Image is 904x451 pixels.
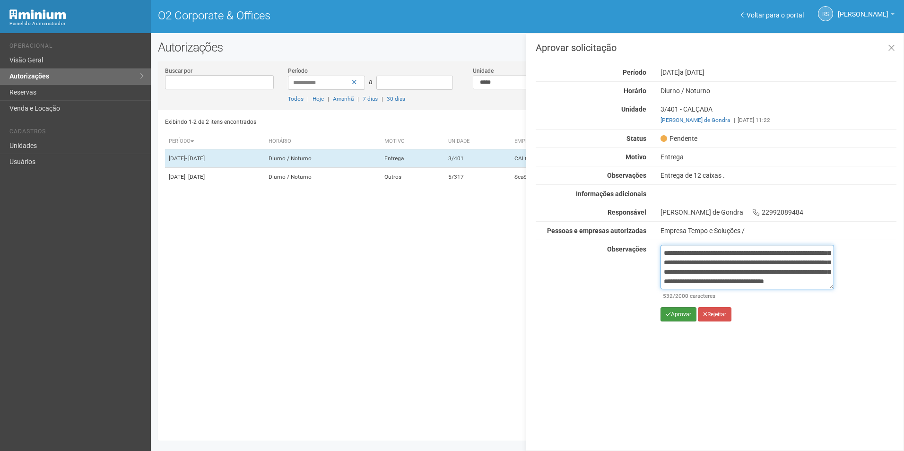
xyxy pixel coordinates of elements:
img: Minium [9,9,66,19]
td: [DATE] [165,168,265,186]
div: [DATE] [653,68,904,77]
td: Entrega [381,149,444,168]
strong: Observações [607,172,646,179]
a: Voltar para o portal [741,11,804,19]
span: Rayssa Soares Ribeiro [838,1,888,18]
li: Cadastros [9,128,144,138]
span: a [369,78,373,86]
strong: Responsável [608,208,646,216]
label: Buscar por [165,67,192,75]
a: 7 dias [363,95,378,102]
strong: Observações [607,245,646,253]
button: Aprovar [661,307,696,321]
th: Período [165,134,265,149]
label: Período [288,67,308,75]
div: Diurno / Noturno [653,87,904,95]
button: Rejeitar [698,307,731,321]
div: Empresa Tempo e Soluções / [661,226,896,235]
a: Amanhã [333,95,354,102]
td: Outros [381,168,444,186]
div: Entrega de 12 caixas . [653,171,904,180]
td: CALÇADA [511,149,641,168]
th: Horário [265,134,381,149]
h3: Aprovar solicitação [536,43,896,52]
h1: O2 Corporate & Offices [158,9,521,22]
span: | [328,95,329,102]
th: Motivo [381,134,444,149]
span: Pendente [661,134,697,143]
span: - [DATE] [185,173,205,180]
span: - [DATE] [185,155,205,162]
a: Hoje [313,95,324,102]
th: Unidade [444,134,511,149]
h2: Autorizações [158,40,897,54]
div: Entrega [653,153,904,161]
span: a [DATE] [680,69,704,76]
strong: Informações adicionais [576,190,646,198]
a: [PERSON_NAME] [838,12,895,19]
th: Empresa [511,134,641,149]
td: SeaShore Solutions [511,168,641,186]
a: RS [818,6,833,21]
label: Unidade [473,67,494,75]
td: 3/401 [444,149,511,168]
span: | [307,95,309,102]
div: Painel do Administrador [9,19,144,28]
strong: Status [626,135,646,142]
span: | [734,117,735,123]
a: Fechar [882,38,901,59]
td: Diurno / Noturno [265,168,381,186]
td: Diurno / Noturno [265,149,381,168]
span: 532 [663,293,673,299]
div: [PERSON_NAME] de Gondra 22992089484 [653,208,904,217]
strong: Motivo [626,153,646,161]
span: | [357,95,359,102]
strong: Horário [624,87,646,95]
strong: Período [623,69,646,76]
div: /2000 caracteres [663,292,832,300]
strong: Pessoas e empresas autorizadas [547,227,646,234]
div: Exibindo 1-2 de 2 itens encontrados [165,115,524,129]
strong: Unidade [621,105,646,113]
a: Todos [288,95,304,102]
a: [PERSON_NAME] de Gondra [661,117,730,123]
td: [DATE] [165,149,265,168]
span: | [382,95,383,102]
div: 3/401 - CALÇADA [653,105,904,124]
a: 30 dias [387,95,405,102]
li: Operacional [9,43,144,52]
div: [DATE] 11:22 [661,116,896,124]
td: 5/317 [444,168,511,186]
